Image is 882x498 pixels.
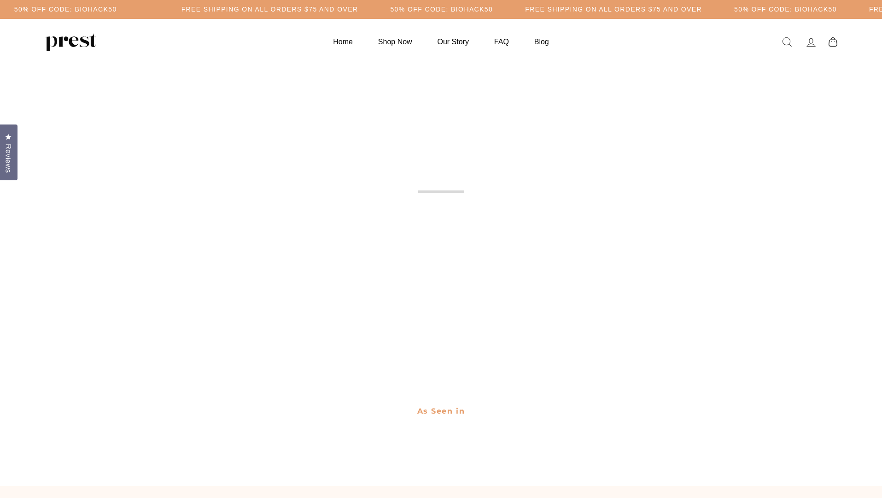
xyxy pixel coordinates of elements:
[321,33,560,51] ul: Primary
[2,144,14,173] span: Reviews
[321,33,364,51] a: Home
[181,6,358,13] h5: Free Shipping on all orders $75 and over
[525,6,702,13] h5: Free Shipping on all orders $75 and over
[483,33,520,51] a: FAQ
[367,33,424,51] a: Shop Now
[390,6,493,13] h5: 50% OFF CODE: BIOHACK50
[734,6,837,13] h5: 50% OFF CODE: BIOHACK50
[45,33,96,51] img: PREST ORGANICS
[426,33,480,51] a: Our Story
[172,400,711,423] h2: As Seen in
[523,33,561,51] a: Blog
[14,6,117,13] h5: 50% OFF CODE: BIOHACK50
